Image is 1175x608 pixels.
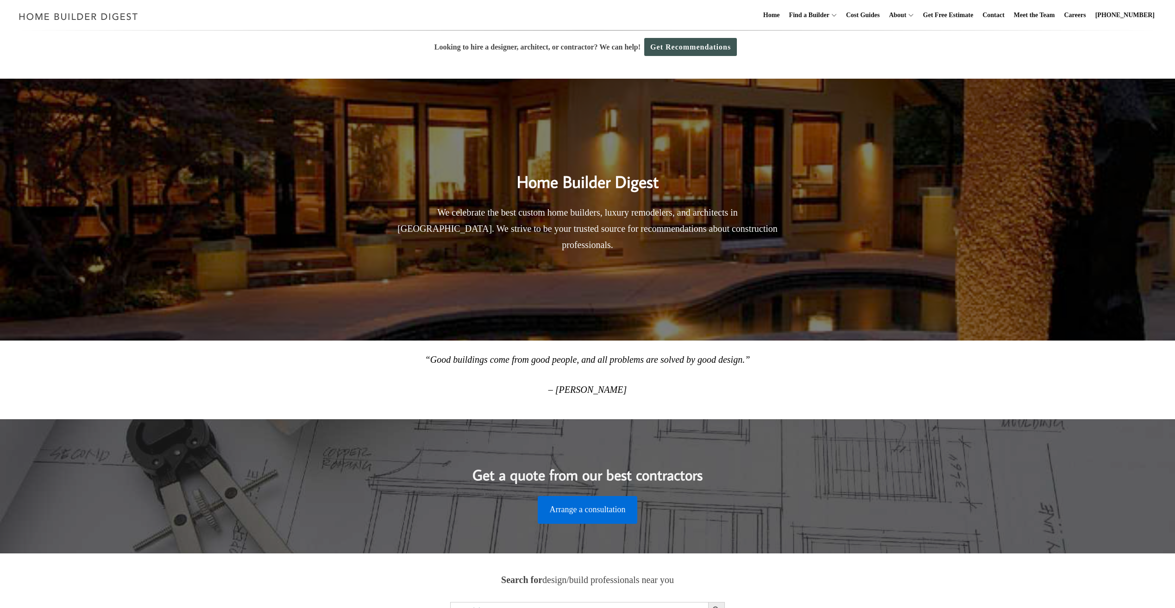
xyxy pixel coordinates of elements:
p: design/build professionals near you [450,572,725,588]
em: “Good buildings come from good people, and all problems are solved by good design.” [425,354,750,365]
em: – [PERSON_NAME] [548,385,627,395]
a: Home [760,0,784,30]
a: Find a Builder [785,0,829,30]
a: Get Recommendations [644,38,737,56]
a: Meet the Team [1010,0,1059,30]
strong: Search for [501,575,542,585]
h2: Home Builder Digest [391,153,785,194]
a: Get Free Estimate [919,0,977,30]
a: Cost Guides [842,0,884,30]
a: Contact [979,0,1008,30]
a: Arrange a consultation [538,496,638,524]
h2: Get a quote from our best contractors [386,449,790,486]
a: Careers [1061,0,1090,30]
a: About [885,0,906,30]
p: We celebrate the best custom home builders, luxury remodelers, and architects in [GEOGRAPHIC_DATA... [391,205,785,253]
a: [PHONE_NUMBER] [1092,0,1158,30]
img: Home Builder Digest [15,7,142,25]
